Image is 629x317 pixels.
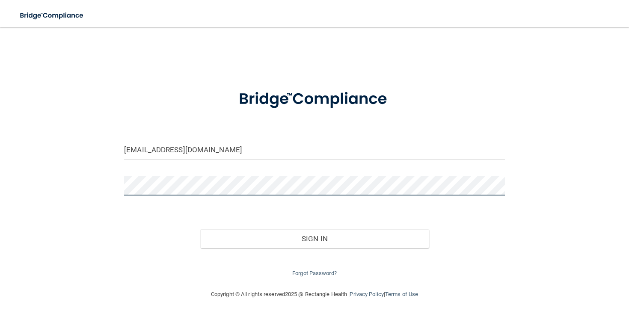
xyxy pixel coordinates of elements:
div: Copyright © All rights reserved 2025 @ Rectangle Health | | [158,281,471,308]
a: Terms of Use [385,291,418,297]
img: bridge_compliance_login_screen.278c3ca4.svg [13,7,92,24]
input: Email [124,140,505,160]
a: Forgot Password? [292,270,337,276]
img: bridge_compliance_login_screen.278c3ca4.svg [223,79,406,120]
a: Privacy Policy [350,291,383,297]
iframe: Drift Widget Chat Controller [481,256,619,290]
button: Sign In [200,229,429,248]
